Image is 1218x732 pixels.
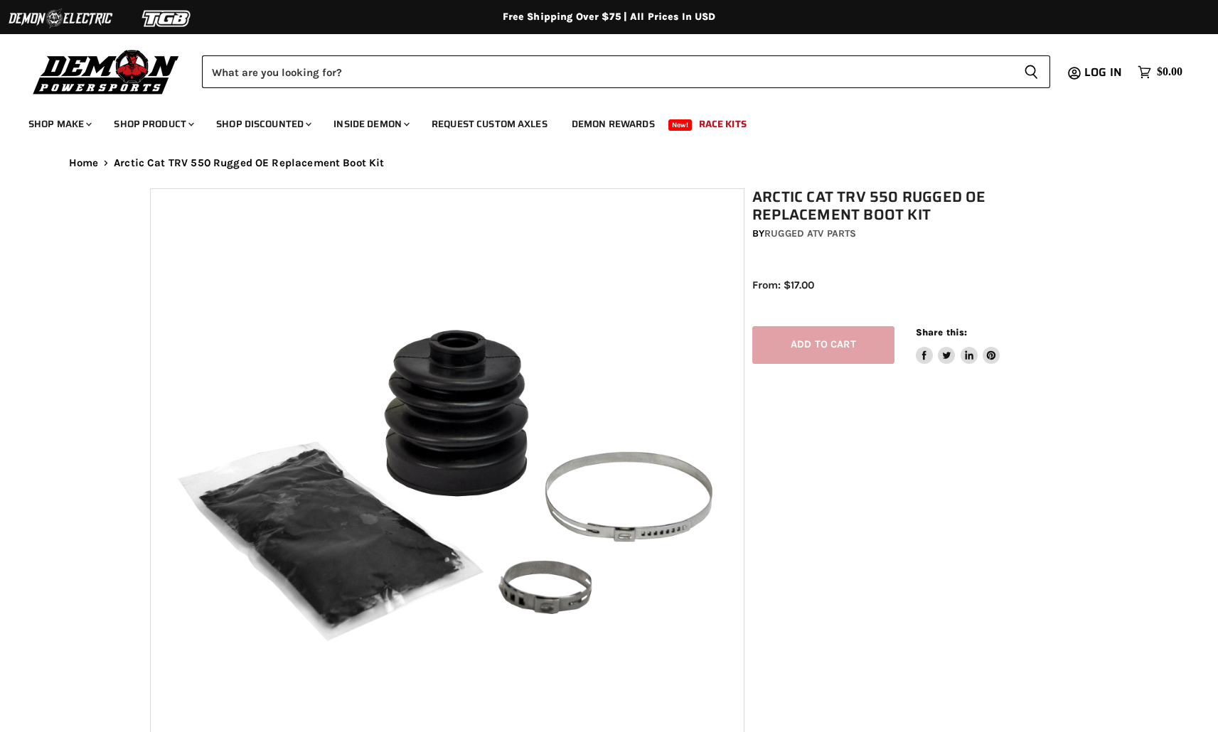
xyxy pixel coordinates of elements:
[688,109,757,139] a: Race Kits
[1078,66,1131,79] a: Log in
[18,104,1179,139] ul: Main menu
[421,109,558,139] a: Request Custom Axles
[7,5,114,32] img: Demon Electric Logo 2
[752,188,1077,224] h1: Arctic Cat TRV 550 Rugged OE Replacement Boot Kit
[561,109,666,139] a: Demon Rewards
[916,326,1000,364] aside: Share this:
[764,227,856,239] a: Rugged ATV Parts
[1131,62,1190,82] a: $0.00
[323,109,418,139] a: Inside Demon
[69,157,99,169] a: Home
[41,157,1178,169] nav: Breadcrumbs
[1084,63,1122,81] span: Log in
[18,109,100,139] a: Shop Make
[202,55,1013,88] input: Search
[41,11,1178,23] div: Free Shipping Over $75 | All Prices In USD
[205,109,320,139] a: Shop Discounted
[202,55,1050,88] form: Product
[114,157,384,169] span: Arctic Cat TRV 550 Rugged OE Replacement Boot Kit
[1013,55,1050,88] button: Search
[916,327,967,338] span: Share this:
[114,5,220,32] img: TGB Logo 2
[752,279,814,291] span: From: $17.00
[103,109,203,139] a: Shop Product
[668,119,693,131] span: New!
[28,46,184,97] img: Demon Powersports
[1157,65,1182,79] span: $0.00
[752,226,1077,242] div: by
